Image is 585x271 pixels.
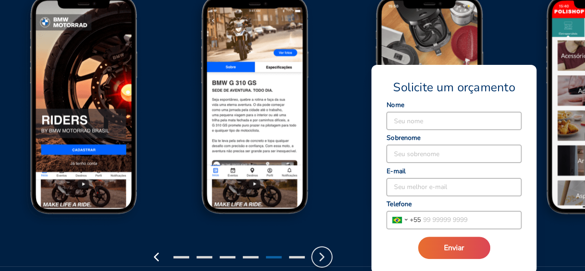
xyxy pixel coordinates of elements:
input: Seu nome [387,112,521,130]
input: 99 99999 9999 [421,211,521,229]
input: Seu sobrenome [387,145,521,163]
span: Enviar [444,243,464,253]
button: Enviar [418,237,490,259]
span: Solicite um orçamento [393,80,515,95]
input: Seu melhor e-mail [387,178,521,196]
span: + 55 [410,215,421,225]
